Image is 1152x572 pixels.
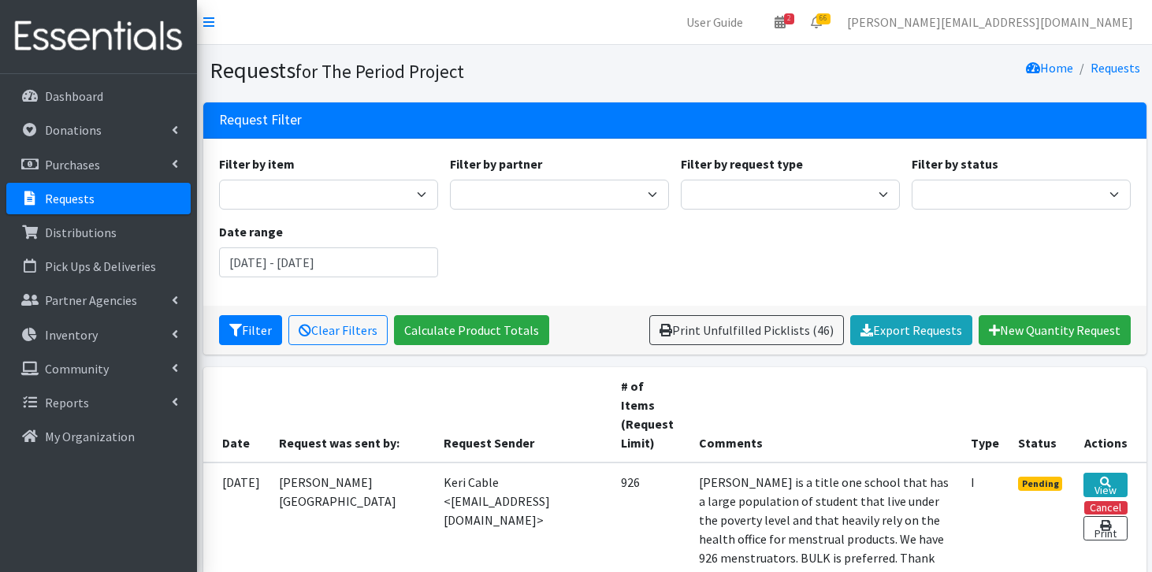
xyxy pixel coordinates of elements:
[45,429,135,444] p: My Organization
[674,6,756,38] a: User Guide
[45,361,109,377] p: Community
[1018,477,1063,491] span: Pending
[6,183,191,214] a: Requests
[45,88,103,104] p: Dashboard
[6,319,191,351] a: Inventory
[6,421,191,452] a: My Organization
[450,154,542,173] label: Filter by partner
[295,60,464,83] small: for The Period Project
[850,315,972,345] a: Export Requests
[1026,60,1073,76] a: Home
[6,149,191,180] a: Purchases
[394,315,549,345] a: Calculate Product Totals
[1084,501,1128,514] button: Cancel
[45,395,89,410] p: Reports
[434,367,611,462] th: Request Sender
[6,217,191,248] a: Distributions
[6,80,191,112] a: Dashboard
[219,247,438,277] input: January 1, 2011 - December 31, 2011
[6,353,191,384] a: Community
[1083,516,1127,540] a: Print
[784,13,794,24] span: 2
[219,315,282,345] button: Filter
[649,315,844,345] a: Print Unfulfilled Picklists (46)
[6,251,191,282] a: Pick Ups & Deliveries
[45,225,117,240] p: Distributions
[45,157,100,173] p: Purchases
[210,57,669,84] h1: Requests
[979,315,1131,345] a: New Quantity Request
[1091,60,1140,76] a: Requests
[45,258,156,274] p: Pick Ups & Deliveries
[1083,473,1127,497] a: View
[681,154,803,173] label: Filter by request type
[1074,367,1146,462] th: Actions
[611,367,689,462] th: # of Items (Request Limit)
[219,222,283,241] label: Date range
[816,13,831,24] span: 66
[6,284,191,316] a: Partner Agencies
[961,367,1009,462] th: Type
[288,315,388,345] a: Clear Filters
[689,367,961,462] th: Comments
[203,367,269,462] th: Date
[798,6,834,38] a: 66
[6,10,191,63] img: HumanEssentials
[45,292,137,308] p: Partner Agencies
[6,387,191,418] a: Reports
[269,367,434,462] th: Request was sent by:
[45,122,102,138] p: Donations
[834,6,1146,38] a: [PERSON_NAME][EMAIL_ADDRESS][DOMAIN_NAME]
[912,154,998,173] label: Filter by status
[762,6,798,38] a: 2
[219,112,302,128] h3: Request Filter
[219,154,295,173] label: Filter by item
[45,191,95,206] p: Requests
[1009,367,1075,462] th: Status
[971,474,975,490] abbr: Individual
[6,114,191,146] a: Donations
[45,327,98,343] p: Inventory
